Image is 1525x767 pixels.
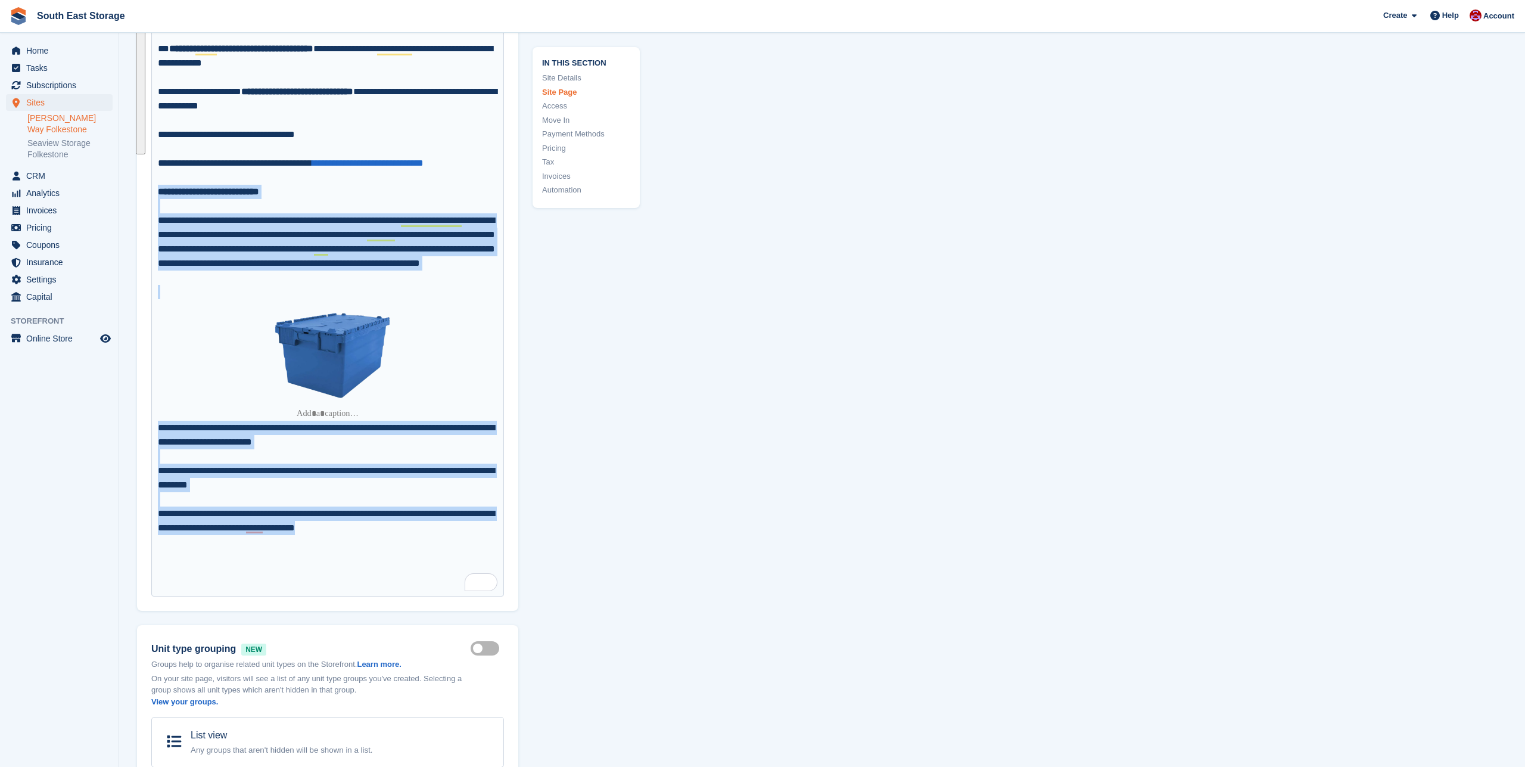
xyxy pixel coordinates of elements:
a: Pricing [542,142,630,154]
span: CRM [26,167,98,184]
span: Analytics [26,185,98,201]
img: Roger Norris [1470,10,1482,21]
a: Preview store [98,331,113,346]
a: Invoices [542,170,630,182]
a: South East Storage [32,6,130,26]
span: Home [26,42,98,59]
p: Groups help to organise related unit types on the Storefront. [151,659,471,670]
a: menu [6,271,113,288]
a: menu [6,77,113,94]
a: menu [6,94,113,111]
span: Sites [26,94,98,111]
span: List view [191,730,227,740]
span: Help [1442,10,1459,21]
small: Any groups that aren't hidden will be shown in a list. [191,746,373,754]
a: Automation [542,184,630,196]
a: View your groups. [151,697,218,706]
a: menu [6,237,113,253]
label: Unit type grouping [151,642,471,656]
a: Access [542,100,630,112]
a: Site Page [542,86,630,98]
a: menu [6,185,113,201]
a: Site Details [542,72,630,84]
span: Settings [26,271,98,288]
a: Payment Methods [542,128,630,140]
img: AD_4nXc445eUwc1LrmL64NGqz35iCZZVAWUzfOY_0-F6apV4xeUoVxbU-0XvDfwxrh1T8UNYCzYOEf1MuW5IhxwLnAUeuAMCT... [255,299,400,404]
a: Tax [542,156,630,168]
a: [PERSON_NAME] Way Folkestone [27,113,113,135]
span: Pricing [26,219,98,236]
span: Invoices [26,202,98,219]
a: Seaview Storage Folkestone [27,138,113,160]
span: Subscriptions [26,77,98,94]
span: Storefront [11,315,119,327]
label: Show groups on storefront [471,648,504,650]
a: menu [6,219,113,236]
img: stora-icon-8386f47178a22dfd0bd8f6a31ec36ba5ce8667c1dd55bd0f319d3a0aa187defe.svg [10,7,27,25]
a: menu [6,202,113,219]
span: Insurance [26,254,98,271]
span: Capital [26,288,98,305]
a: Learn more. [357,660,401,669]
span: NEW [241,644,266,656]
span: Coupons [26,237,98,253]
a: menu [6,60,113,76]
p: On your site page, visitors will see a list of any unit type groups you've created. Selecting a g... [151,673,471,708]
a: menu [6,288,113,305]
a: Move In [542,114,630,126]
span: Tasks [26,60,98,76]
a: menu [6,254,113,271]
span: Account [1483,10,1514,22]
a: menu [6,330,113,347]
a: menu [6,42,113,59]
a: menu [6,167,113,184]
span: Online Store [26,330,98,347]
span: Create [1383,10,1407,21]
span: In this section [542,56,630,67]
